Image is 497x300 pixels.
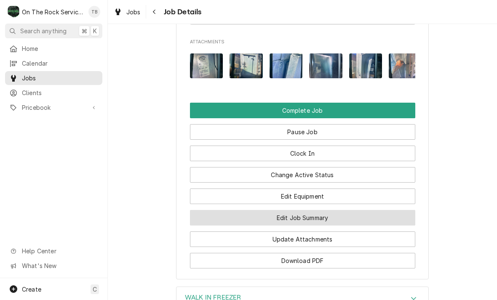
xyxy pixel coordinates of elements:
[190,103,415,268] div: Button Group
[5,101,102,114] a: Go to Pricebook
[389,53,422,78] img: fetmNDtwTVeaDjGTZFzO
[190,231,415,247] button: Update Attachments
[22,59,98,68] span: Calendar
[22,261,97,270] span: What's New
[22,8,84,16] div: On The Rock Services
[81,27,87,35] span: ⌘
[22,74,98,82] span: Jobs
[190,167,415,183] button: Change Active Status
[8,6,19,18] div: On The Rock Services's Avatar
[148,5,161,19] button: Navigate back
[8,6,19,18] div: O
[190,226,415,247] div: Button Group Row
[190,247,415,268] div: Button Group Row
[190,253,415,268] button: Download PDF
[5,24,102,38] button: Search anything⌘K
[190,204,415,226] div: Button Group Row
[190,103,415,118] button: Complete Job
[88,6,100,18] div: Todd Brady's Avatar
[5,244,102,258] a: Go to Help Center
[22,88,98,97] span: Clients
[190,188,415,204] button: Edit Equipment
[190,118,415,140] div: Button Group Row
[190,47,415,85] span: Attachments
[190,53,223,78] img: qO5mOvzLRdOwn2tBW5x0
[230,53,263,78] img: GPBKLOCXSjeKqsILY9HH
[190,161,415,183] div: Button Group Row
[190,103,415,118] div: Button Group Row
[93,285,97,294] span: C
[190,146,415,161] button: Clock In
[5,71,102,85] a: Jobs
[110,5,144,19] a: Jobs
[190,183,415,204] div: Button Group Row
[22,103,86,112] span: Pricebook
[5,56,102,70] a: Calendar
[5,86,102,100] a: Clients
[22,286,41,293] span: Create
[270,53,303,78] img: HkhWvZyQwyhpQWdhSvhd
[126,8,141,16] span: Jobs
[20,27,67,35] span: Search anything
[309,53,342,78] img: VkVLfQvtRCabLN52nkRP
[22,247,97,255] span: Help Center
[190,39,415,45] span: Attachments
[161,6,202,18] span: Job Details
[349,53,382,78] img: ldFLrBPVQgShzLkq2eL6
[5,259,102,273] a: Go to What's New
[190,124,415,140] button: Pause Job
[190,39,415,85] div: Attachments
[190,140,415,161] div: Button Group Row
[190,210,415,226] button: Edit Job Summary
[5,42,102,56] a: Home
[88,6,100,18] div: TB
[22,44,98,53] span: Home
[93,27,97,35] span: K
